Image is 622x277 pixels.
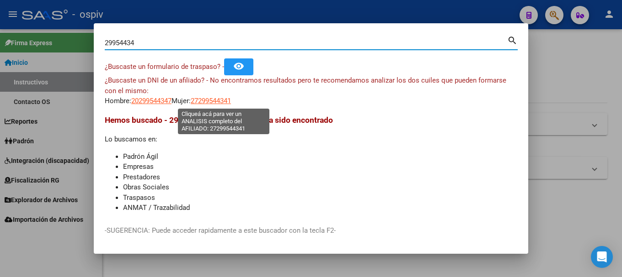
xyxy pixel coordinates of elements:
[123,182,517,193] li: Obras Sociales
[233,61,244,72] mat-icon: remove_red_eye
[105,225,517,236] p: -SUGERENCIA: Puede acceder rapidamente a este buscador con la tecla F2-
[591,246,613,268] div: Open Intercom Messenger
[191,97,231,105] span: 27299544341
[105,63,224,71] span: ¿Buscaste un formulario de traspaso? -
[105,76,506,95] span: ¿Buscaste un DNI de un afiliado? - No encontramos resultados pero te recomendamos analizar los do...
[507,34,518,45] mat-icon: search
[123,213,517,224] li: Traspasos Direccion
[123,162,517,172] li: Empresas
[123,193,517,203] li: Traspasos
[105,75,517,106] div: Hombre: Mujer:
[105,115,333,125] span: Hemos buscado - 29954434 - y el mismo no ha sido encontrado
[123,172,517,183] li: Prestadores
[123,203,517,213] li: ANMAT / Trazabilidad
[131,97,172,105] span: 20299544347
[105,114,517,223] div: Lo buscamos en:
[123,152,517,162] li: Padrón Ágil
